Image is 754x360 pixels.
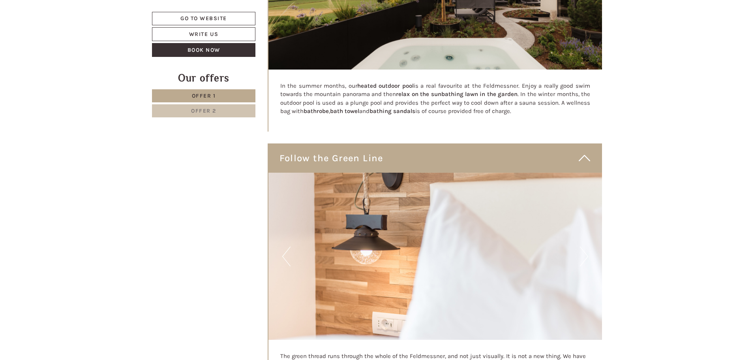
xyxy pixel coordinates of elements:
[219,23,298,29] div: You
[282,247,291,266] button: Previous
[215,21,304,45] div: Hello, how can we help you?
[192,92,216,99] span: Offer 1
[152,27,255,41] a: Write us
[152,71,255,85] div: Our offers
[191,107,216,114] span: Offer 2
[330,107,359,115] strong: bath towel
[141,6,169,19] div: [DATE]
[280,82,591,116] p: In the summer months, our is a real favourite at the Feldmessner. Enjoy a really good swim toward...
[369,107,415,115] strong: bathing sandals
[304,107,329,115] strong: bathrobe
[268,143,602,173] div: Follow the Green Line
[396,90,518,98] strong: relax on the sunbathing lawn in the garden
[269,208,310,222] button: Send
[580,247,588,266] button: Next
[357,82,414,89] strong: heated outdoor pool
[219,38,298,44] small: 12:09
[152,12,255,25] a: Go to website
[152,43,255,57] a: Book now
